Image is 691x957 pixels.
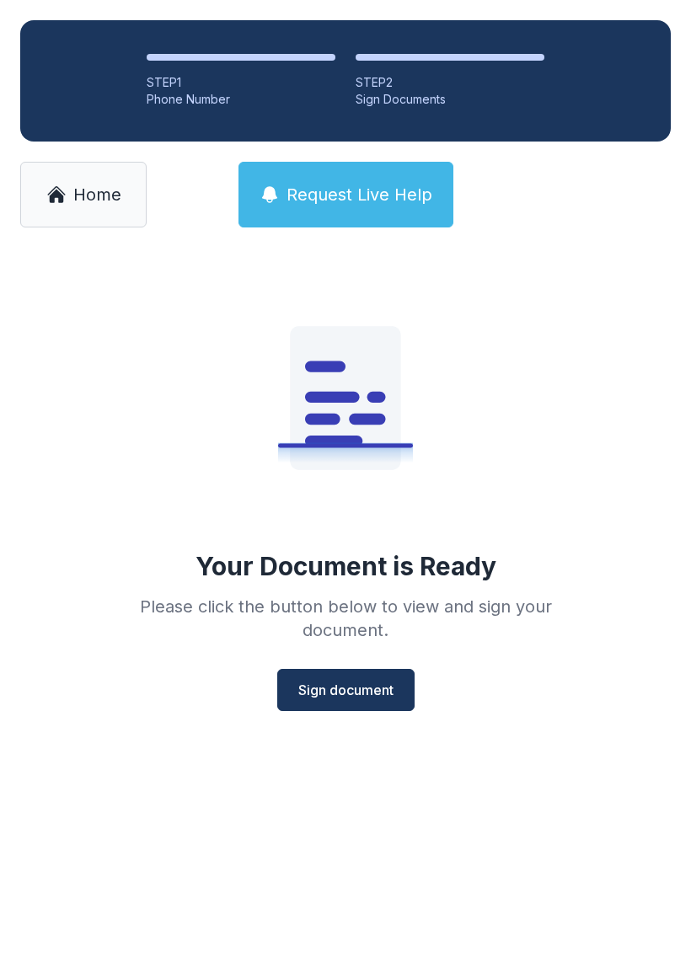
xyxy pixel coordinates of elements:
[147,74,335,91] div: STEP 1
[356,74,544,91] div: STEP 2
[196,551,496,581] div: Your Document is Ready
[147,91,335,108] div: Phone Number
[287,183,432,206] span: Request Live Help
[356,91,544,108] div: Sign Documents
[103,595,588,642] div: Please click the button below to view and sign your document.
[73,183,121,206] span: Home
[298,680,394,700] span: Sign document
